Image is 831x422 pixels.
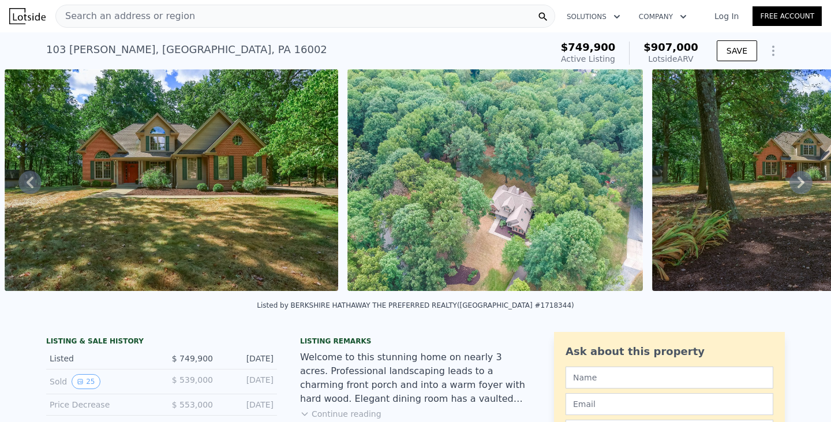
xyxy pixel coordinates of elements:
img: Lotside [9,8,46,24]
img: Sale: 167592262 Parcel: 87564511 [347,69,643,291]
div: Listed by BERKSHIRE HATHAWAY THE PREFERRED REALTY ([GEOGRAPHIC_DATA] #1718344) [257,301,574,309]
div: [DATE] [222,353,274,364]
div: Lotside ARV [643,53,698,65]
button: Show Options [762,39,785,62]
span: Active Listing [561,54,615,64]
div: [DATE] [222,399,274,410]
span: $ 539,000 [172,375,213,384]
div: Welcome to this stunning home on nearly 3 acres. Professional landscaping leads to a charming fro... [300,350,531,406]
span: Search an address or region [56,9,195,23]
span: $ 553,000 [172,400,213,409]
button: View historical data [72,374,100,389]
div: 103 [PERSON_NAME] , [GEOGRAPHIC_DATA] , PA 16002 [46,42,327,58]
div: Listed [50,353,152,364]
a: Log In [701,10,753,22]
div: Ask about this property [566,343,773,360]
input: Name [566,367,773,389]
img: Sale: 167592262 Parcel: 87564511 [5,69,338,291]
div: Listing remarks [300,337,531,346]
span: $749,900 [561,41,616,53]
button: Continue reading [300,408,381,420]
button: SAVE [717,40,757,61]
button: Solutions [557,6,630,27]
span: $907,000 [643,41,698,53]
button: Company [630,6,696,27]
span: $ 749,900 [172,354,213,363]
a: Free Account [753,6,822,26]
input: Email [566,393,773,415]
div: [DATE] [222,374,274,389]
div: Price Decrease [50,399,152,410]
div: LISTING & SALE HISTORY [46,337,277,348]
div: Sold [50,374,152,389]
